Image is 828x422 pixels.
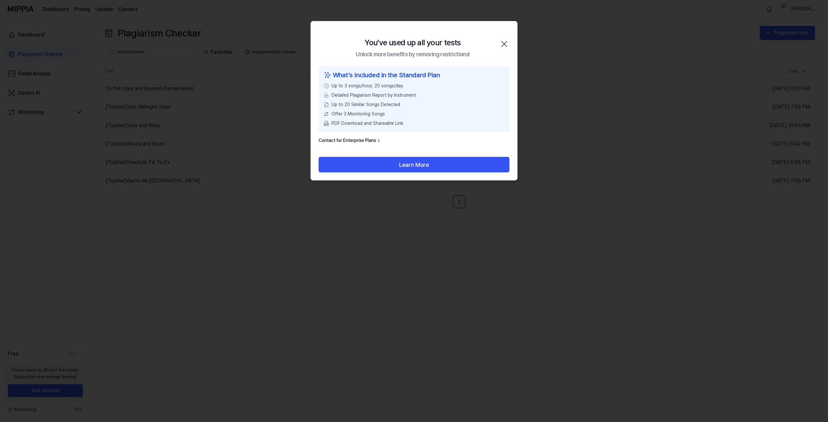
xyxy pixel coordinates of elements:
[319,157,509,172] button: Learn More
[324,70,332,80] img: sparkles icon
[324,70,504,80] div: What’s Included in the Standard Plan
[332,101,400,108] span: Up to 20 Similar Songs Detected
[319,137,381,144] a: Contact for Enterprise Plans
[324,121,329,126] img: PDF Download
[332,120,403,127] span: PDF Download and Shareable Link
[356,50,469,59] div: Unlock more benefits by removing restrictions!
[324,93,329,98] img: File Select
[365,37,461,49] div: You've used up all your tests
[332,111,385,117] span: Offer 3 Monitoring Songs
[332,92,416,99] span: Detailed Plagiarism Report by Instrument
[332,82,403,89] span: Up to 3 songs/hour, 20 songs/day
